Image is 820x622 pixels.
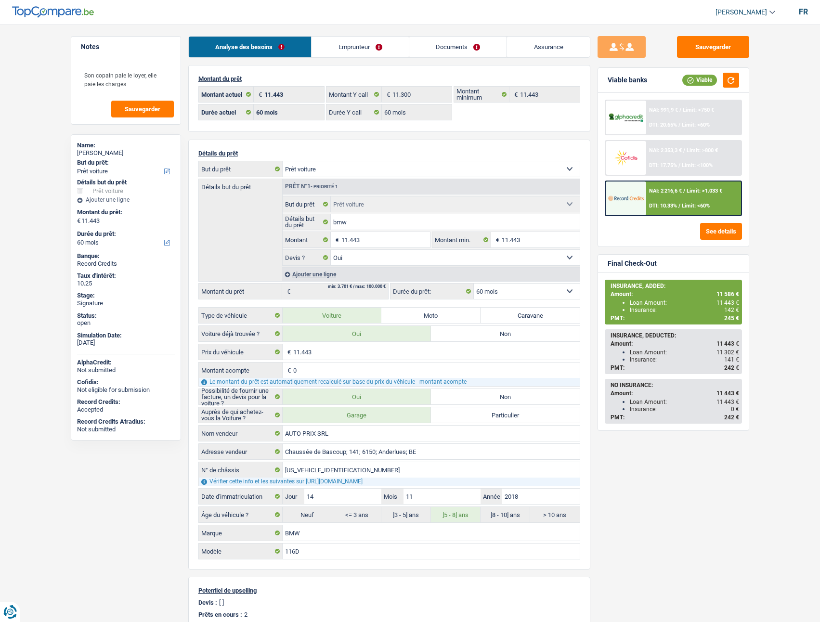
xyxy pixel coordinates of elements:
[326,104,382,120] label: Durée Y call
[649,147,682,154] span: NAI: 2 353,3 €
[77,418,175,426] div: Record Credits Atradius:
[77,319,175,327] div: open
[77,217,80,225] span: €
[432,232,491,247] label: Montant min.
[649,122,677,128] span: DTI: 20.65%
[199,161,283,177] label: But du prêt
[77,386,175,394] div: Not eligible for submission
[198,611,242,618] p: Prêts en cours :
[409,37,507,57] a: Documents
[431,507,481,522] label: ]5 - 8] ans
[611,315,739,322] div: PMT:
[507,37,590,57] a: Assurance
[283,489,304,504] label: Jour
[199,179,282,190] label: Détails but du prêt
[608,149,644,167] img: Cofidis
[283,183,340,190] div: Prêt n°1
[199,87,254,102] label: Montant actuel
[282,267,580,281] div: Ajouter une ligne
[199,462,283,478] label: N° de châssis
[630,406,739,413] div: Insurance:
[283,344,293,360] span: €
[530,507,580,522] label: > 10 ans
[630,307,739,313] div: Insurance:
[799,7,808,16] div: fr
[283,407,431,423] label: Garage
[491,232,502,247] span: €
[716,340,739,347] span: 11 443 €
[611,414,739,421] div: PMT:
[283,363,293,378] span: €
[724,364,739,371] span: 242 €
[678,122,680,128] span: /
[77,378,175,386] div: Cofidis:
[649,203,677,209] span: DTI: 10.33%
[611,364,739,371] div: PMT:
[682,122,710,128] span: Limit: <60%
[12,6,94,18] img: TopCompare Logo
[77,196,175,203] div: Ajouter une ligne
[502,489,579,504] input: AAAA
[687,188,722,194] span: Limit: >1.033 €
[283,444,580,459] input: Sélectionnez votre adresse dans la barre de recherche
[649,107,678,113] span: NAI: 991,9 €
[199,344,283,360] label: Prix du véhicule
[199,444,283,459] label: Adresse vendeur
[77,159,173,167] label: But du prêt:
[716,390,739,397] span: 11 443 €
[678,203,680,209] span: /
[77,332,175,339] div: Simulation Date:
[611,291,739,298] div: Amount:
[700,223,742,240] button: See details
[77,299,175,307] div: Signature
[678,162,680,168] span: /
[431,389,580,404] label: Non
[198,599,217,606] p: Devis :
[682,75,717,85] div: Viable
[630,349,739,356] div: Loan Amount:
[283,389,431,404] label: Oui
[125,106,160,112] span: Sauvegarder
[332,507,382,522] label: <= 3 ans
[328,285,386,289] div: min: 3.701 € / max: 100.000 €
[431,326,580,341] label: Non
[283,507,332,522] label: Neuf
[649,162,677,168] span: DTI: 17.75%
[312,37,409,57] a: Emprunteur
[304,489,381,504] input: JJ
[454,87,509,102] label: Montant minimum
[481,308,580,323] label: Caravane
[724,414,739,421] span: 242 €
[77,272,175,280] div: Taux d'intérêt:
[481,489,502,504] label: Année
[189,37,312,57] a: Analyse des besoins
[199,426,283,441] label: Nom vendeur
[326,87,382,102] label: Montant Y call
[630,399,739,405] div: Loan Amount:
[283,196,331,212] label: But du prêt
[199,363,283,378] label: Montant acompte
[198,150,580,157] p: Détails du prêt
[77,280,175,287] div: 10.25
[81,43,171,51] h5: Notes
[77,426,175,433] div: Not submitted
[724,315,739,322] span: 245 €
[77,208,173,216] label: Montant du prêt:
[649,188,682,194] span: NAI: 2 216,6 €
[282,284,293,299] span: €
[77,252,175,260] div: Banque:
[254,87,264,102] span: €
[682,203,710,209] span: Limit: <60%
[679,107,681,113] span: /
[382,87,392,102] span: €
[283,214,331,230] label: Détails but du prêt
[683,107,714,113] span: Limit: >750 €
[608,76,647,84] div: Viable banks
[77,142,175,149] div: Name:
[509,87,520,102] span: €
[611,332,739,339] div: INSURANCE, DEDUCTED:
[403,489,481,504] input: MM
[716,291,739,298] span: 11 586 €
[199,104,254,120] label: Durée actuel
[244,611,247,618] p: 2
